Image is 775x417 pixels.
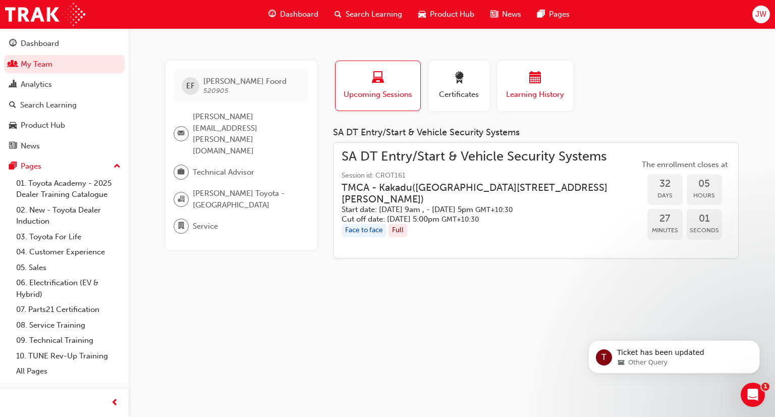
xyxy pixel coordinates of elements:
[12,318,125,333] a: 08. Service Training
[639,159,730,171] span: The enrollment closes at
[12,202,125,229] a: 02. New - Toyota Dealer Induction
[178,220,185,233] span: department-icon
[21,38,59,49] div: Dashboard
[12,260,125,276] a: 05. Sales
[4,32,125,157] button: DashboardMy TeamAnalyticsSearch LearningProduct HubNews
[12,275,125,302] a: 06. Electrification (EV & Hybrid)
[335,61,421,111] button: Upcoming Sessions
[4,96,125,115] a: Search Learning
[482,4,529,25] a: news-iconNews
[475,205,513,214] span: Australian Central Daylight Time GMT+10:30
[410,4,482,25] a: car-iconProduct Hub
[9,101,16,110] span: search-icon
[114,160,121,173] span: up-icon
[12,176,125,202] a: 01. Toyota Academy - 2025 Dealer Training Catalogue
[335,8,342,21] span: search-icon
[4,34,125,53] a: Dashboard
[5,3,85,26] img: Trak
[12,348,125,364] a: 10. TUNE Rev-Up Training
[268,8,276,21] span: guage-icon
[453,72,465,85] span: award-icon
[4,137,125,155] a: News
[193,221,218,232] span: Service
[203,77,287,86] span: [PERSON_NAME] Foord
[549,9,570,20] span: Pages
[203,86,229,95] span: 520905
[21,140,40,152] div: News
[346,9,402,20] span: Search Learning
[647,225,683,236] span: Minutes
[505,89,566,100] span: Learning History
[418,8,426,21] span: car-icon
[342,205,623,215] h5: Start date: [DATE] 9am , - [DATE] 5pm
[761,383,769,391] span: 1
[12,229,125,245] a: 03. Toyota For Life
[9,80,17,89] span: chart-icon
[441,215,479,224] span: Australian Central Daylight Time GMT+10:30
[647,190,683,201] span: Days
[342,215,623,224] h5: Cut off date: [DATE] 5:00pm
[687,225,722,236] span: Seconds
[389,224,407,237] div: Full
[573,319,775,390] iframe: Intercom notifications message
[343,89,413,100] span: Upcoming Sessions
[4,116,125,135] a: Product Hub
[9,162,17,171] span: pages-icon
[9,121,17,130] span: car-icon
[333,127,739,138] div: SA DT Entry/Start & Vehicle Security Systems
[502,9,521,20] span: News
[372,72,384,85] span: laptop-icon
[342,151,639,163] span: SA DT Entry/Start & Vehicle Security Systems
[497,61,573,111] button: Learning History
[21,161,41,172] div: Pages
[326,4,410,25] a: search-iconSearch Learning
[342,151,730,250] a: SA DT Entry/Start & Vehicle Security SystemsSession id: CROT161TMCA - Kakadu([GEOGRAPHIC_DATA][ST...
[429,61,489,111] button: Certificates
[342,170,639,182] span: Session id: CROT161
[186,80,195,92] span: EF
[12,244,125,260] a: 04. Customer Experience
[12,333,125,348] a: 09. Technical Training
[529,4,578,25] a: pages-iconPages
[687,178,722,190] span: 05
[687,213,722,225] span: 01
[280,9,318,20] span: Dashboard
[178,166,185,179] span: briefcase-icon
[529,72,541,85] span: calendar-icon
[752,6,770,23] button: JW
[12,302,125,318] a: 07. Parts21 Certification
[193,188,301,211] span: [PERSON_NAME] Toyota - [GEOGRAPHIC_DATA]
[12,363,125,379] a: All Pages
[178,193,185,206] span: organisation-icon
[647,213,683,225] span: 27
[193,111,301,157] span: [PERSON_NAME][EMAIL_ADDRESS][PERSON_NAME][DOMAIN_NAME]
[342,224,386,237] div: Face to face
[21,79,52,90] div: Analytics
[9,39,17,48] span: guage-icon
[537,8,545,21] span: pages-icon
[4,55,125,74] a: My Team
[687,190,722,201] span: Hours
[260,4,326,25] a: guage-iconDashboard
[21,120,65,131] div: Product Hub
[741,383,765,407] iframe: Intercom live chat
[9,142,17,151] span: news-icon
[647,178,683,190] span: 32
[9,60,17,69] span: people-icon
[436,89,482,100] span: Certificates
[193,167,254,178] span: Technical Advisor
[4,157,125,176] button: Pages
[755,9,766,20] span: JW
[4,75,125,94] a: Analytics
[430,9,474,20] span: Product Hub
[178,127,185,140] span: email-icon
[490,8,498,21] span: news-icon
[111,397,119,409] span: prev-icon
[342,182,623,205] h3: TMCA - Kakadu ( [GEOGRAPHIC_DATA][STREET_ADDRESS][PERSON_NAME] )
